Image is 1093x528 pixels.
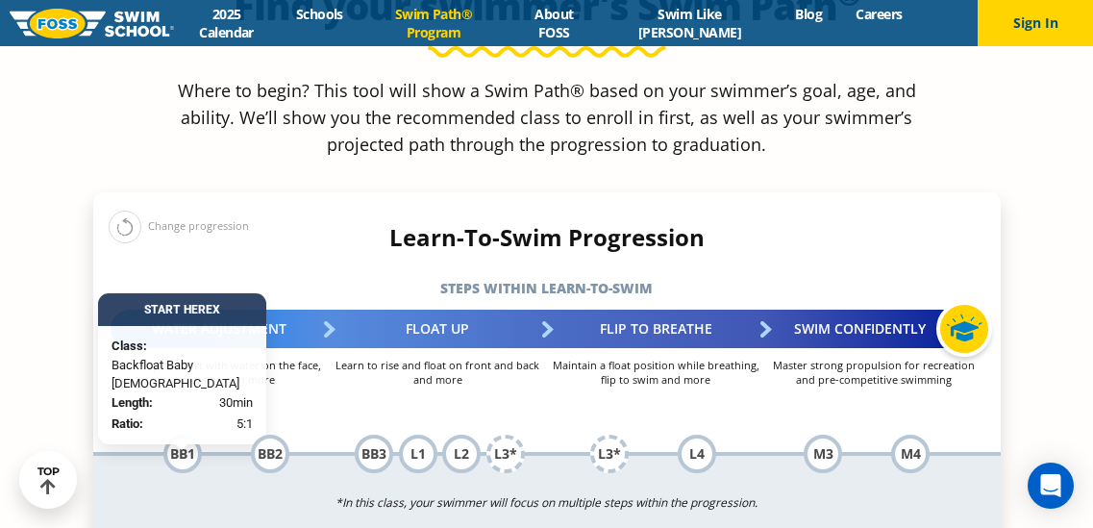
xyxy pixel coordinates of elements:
[678,435,716,473] div: L4
[236,415,253,435] span: 5:1
[174,5,279,41] a: 2025 Calendar
[601,5,779,41] a: Swim Like [PERSON_NAME]
[279,5,360,23] a: Schools
[508,5,602,41] a: About FOSS
[765,358,983,387] p: Master strong propulsion for recreation and pre-competitive swimming
[93,490,1001,516] p: *In this class, your swimmer will focus on multiple steps within the progression.
[355,435,393,473] div: BB3
[442,435,481,473] div: L2
[839,5,919,23] a: Careers
[251,435,289,473] div: BB2
[219,393,253,413] span: 30min
[547,310,765,348] div: Flip to Breathe
[163,435,202,473] div: BB1
[891,435,930,473] div: M4
[112,356,253,393] span: Backfloat Baby [DEMOGRAPHIC_DATA]
[329,358,547,387] p: Learn to rise and float on front and back and more
[547,358,765,387] p: Maintain a float position while breathing, flip to swim and more
[37,465,60,495] div: TOP
[93,275,1001,302] h5: Steps within Learn-to-Swim
[98,294,266,327] div: Start Here
[360,5,507,41] a: Swim Path® Program
[112,395,153,410] strong: Length:
[804,435,842,473] div: M3
[399,435,437,473] div: L1
[112,339,147,354] strong: Class:
[112,417,143,432] strong: Ratio:
[212,304,220,317] span: X
[10,9,174,38] img: FOSS Swim School Logo
[109,210,249,243] div: Change progression
[170,77,924,158] p: Where to begin? This tool will show a Swim Path® based on your swimmer’s goal, age, and ability. ...
[93,224,1001,251] h4: Learn-To-Swim Progression
[1028,463,1074,509] div: Open Intercom Messenger
[765,310,983,348] div: Swim Confidently
[329,310,547,348] div: Float Up
[779,5,839,23] a: Blog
